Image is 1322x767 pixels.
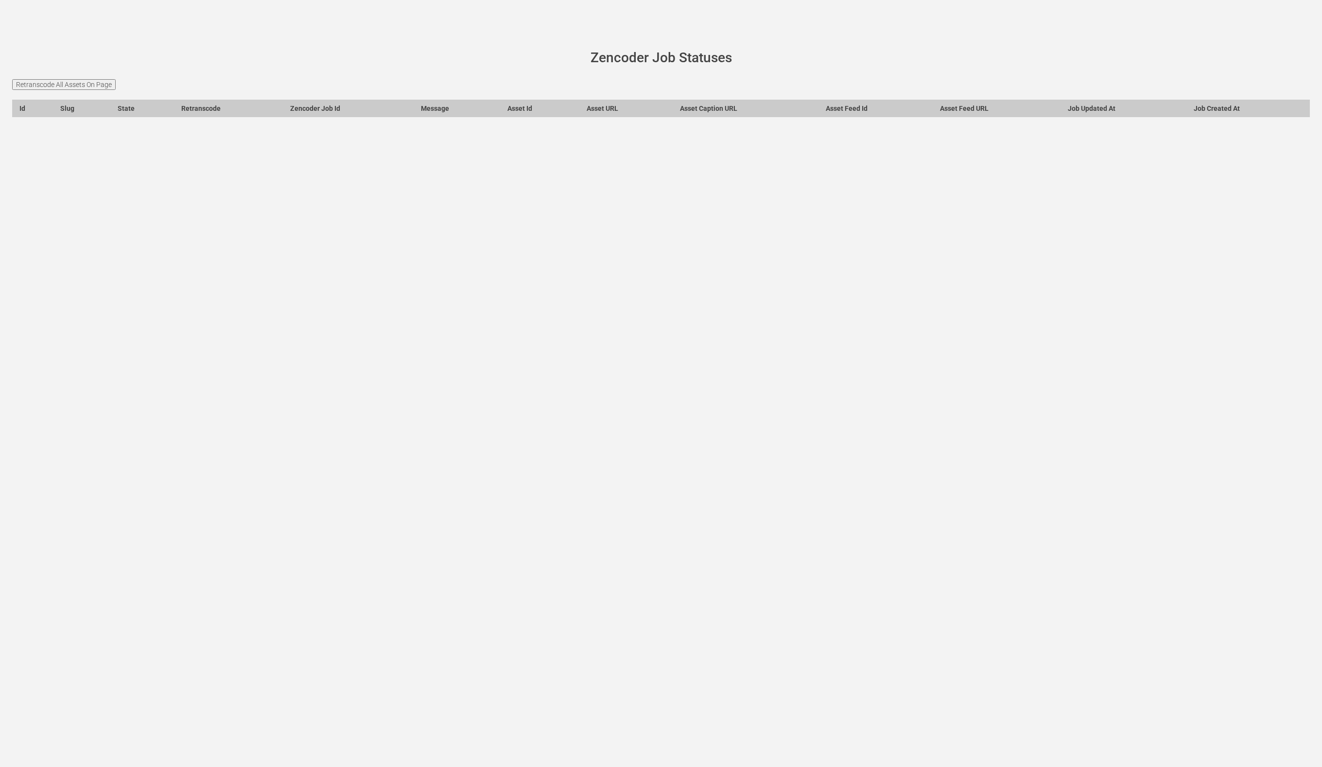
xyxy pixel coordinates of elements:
[13,100,53,117] th: Id
[283,100,414,117] th: Zencoder Job Id
[26,51,1296,66] h1: Zencoder Job Statuses
[673,100,818,117] th: Asset Caption URL
[174,100,283,117] th: Retranscode
[12,79,116,90] input: Retranscode All Assets On Page
[818,100,933,117] th: Asset Feed Id
[1186,100,1309,117] th: Job Created At
[1061,100,1186,117] th: Job Updated At
[580,100,673,117] th: Asset URL
[414,100,501,117] th: Message
[500,100,579,117] th: Asset Id
[933,100,1061,117] th: Asset Feed URL
[53,100,110,117] th: Slug
[111,100,174,117] th: State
